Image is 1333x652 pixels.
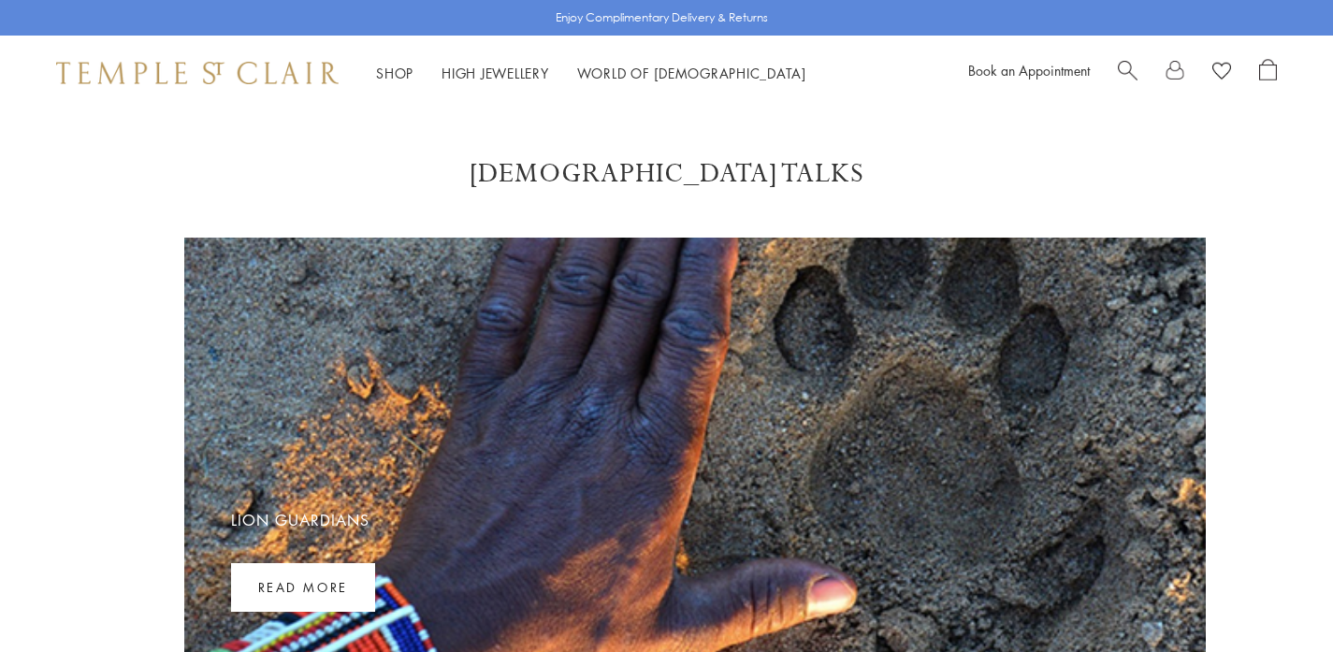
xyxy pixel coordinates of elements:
a: Search [1118,59,1137,87]
a: View Wishlist [1212,59,1231,87]
nav: Main navigation [376,62,806,85]
p: Enjoy Complimentary Delivery & Returns [556,8,768,27]
a: Open Shopping Bag [1259,59,1277,87]
a: ShopShop [376,64,413,82]
img: Temple St. Clair [56,62,339,84]
a: High JewelleryHigh Jewellery [442,64,549,82]
h1: [DEMOGRAPHIC_DATA] Talks [75,157,1258,191]
a: Book an Appointment [968,61,1090,80]
a: Lion Guardians [231,510,369,530]
a: Read more [231,563,375,612]
a: World of [DEMOGRAPHIC_DATA]World of [DEMOGRAPHIC_DATA] [577,64,806,82]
